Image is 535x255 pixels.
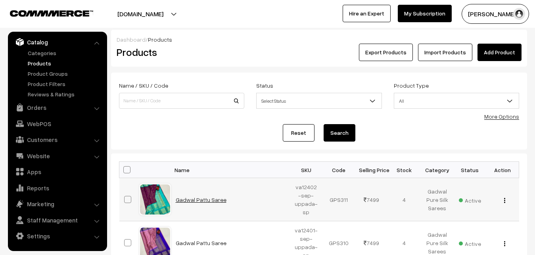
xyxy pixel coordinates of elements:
[421,178,454,221] td: Gadwal Pure Silk Sarees
[355,178,388,221] td: 7499
[10,213,104,227] a: Staff Management
[119,81,168,90] label: Name / SKU / Code
[10,10,93,16] img: COMMMERCE
[394,93,519,109] span: All
[459,194,481,205] span: Active
[10,132,104,147] a: Customers
[477,44,522,61] a: Add Product
[283,124,314,142] a: Reset
[398,5,452,22] a: My Subscription
[459,238,481,248] span: Active
[486,162,519,178] th: Action
[462,4,529,24] button: [PERSON_NAME]
[394,81,429,90] label: Product Type
[10,100,104,115] a: Orders
[26,49,104,57] a: Categories
[176,240,226,246] a: Gadwal Pattu Saree
[484,113,519,120] a: More Options
[453,162,486,178] th: Status
[388,178,421,221] td: 4
[394,94,519,108] span: All
[10,149,104,163] a: Website
[355,162,388,178] th: Selling Price
[90,4,191,24] button: [DOMAIN_NAME]
[388,162,421,178] th: Stock
[359,44,413,61] button: Export Products
[513,8,525,20] img: user
[117,36,146,43] a: Dashboard
[10,165,104,179] a: Apps
[26,69,104,78] a: Product Groups
[343,5,391,22] a: Hire an Expert
[26,59,104,67] a: Products
[10,181,104,195] a: Reports
[290,178,323,221] td: va12402-sep-uppada-sp
[504,198,505,203] img: Menu
[148,36,172,43] span: Products
[176,196,226,203] a: Gadwal Pattu Saree
[421,162,454,178] th: Category
[10,117,104,131] a: WebPOS
[504,241,505,246] img: Menu
[10,8,79,17] a: COMMMERCE
[10,197,104,211] a: Marketing
[322,162,355,178] th: Code
[256,93,382,109] span: Select Status
[257,94,381,108] span: Select Status
[10,35,104,49] a: Catalog
[26,80,104,88] a: Product Filters
[171,162,290,178] th: Name
[117,35,522,44] div: /
[290,162,323,178] th: SKU
[418,44,472,61] a: Import Products
[322,178,355,221] td: GPS311
[256,81,273,90] label: Status
[324,124,355,142] button: Search
[10,229,104,243] a: Settings
[117,46,244,58] h2: Products
[119,93,244,109] input: Name / SKU / Code
[26,90,104,98] a: Reviews & Ratings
